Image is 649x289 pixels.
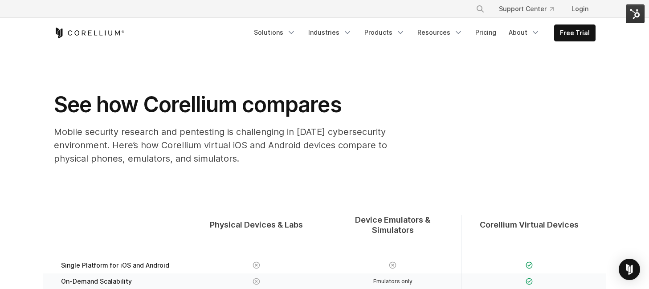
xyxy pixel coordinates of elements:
[249,24,596,41] div: Navigation Menu
[210,220,303,230] span: Physical Devices & Labs
[526,261,533,269] img: Checkmark
[503,24,545,41] a: About
[253,278,260,285] img: X
[54,28,125,38] a: Corellium Home
[303,24,357,41] a: Industries
[626,4,645,23] img: HubSpot Tools Menu Toggle
[54,125,410,165] p: Mobile security research and pentesting is challenging in [DATE] cybersecurity environment. Here’...
[253,261,260,269] img: X
[412,24,468,41] a: Resources
[61,277,132,285] span: On-Demand Scalability
[249,24,301,41] a: Solutions
[359,24,410,41] a: Products
[555,25,595,41] a: Free Trial
[54,91,410,118] h1: See how Corellium compares
[492,1,561,17] a: Support Center
[564,1,596,17] a: Login
[470,24,502,41] a: Pricing
[373,278,412,285] span: Emulators only
[334,215,452,235] span: Device Emulators & Simulators
[61,261,169,269] span: Single Platform for iOS and Android
[389,261,396,269] img: X
[480,220,579,230] span: Corellium Virtual Devices
[619,259,640,280] div: Open Intercom Messenger
[526,278,533,285] img: Checkmark
[465,1,596,17] div: Navigation Menu
[472,1,488,17] button: Search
